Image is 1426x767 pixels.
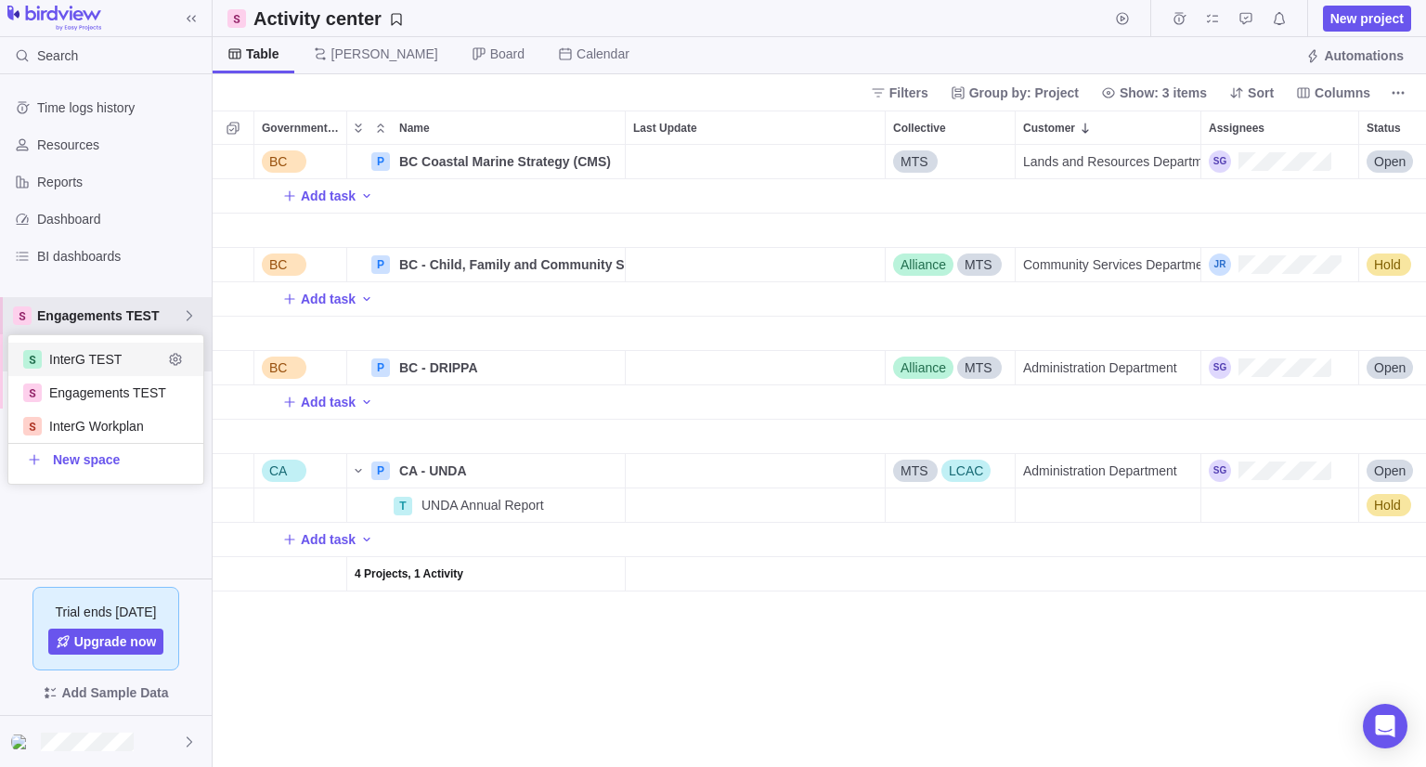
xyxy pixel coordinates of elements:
span: Engagements TEST [49,383,188,402]
span: Engagements TEST [37,306,182,325]
span: InterG TEST [49,350,162,369]
span: InterG Workplan [49,417,188,435]
span: New space [53,450,120,469]
div: grid [8,335,203,484]
span: Edit space settings [162,346,188,372]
